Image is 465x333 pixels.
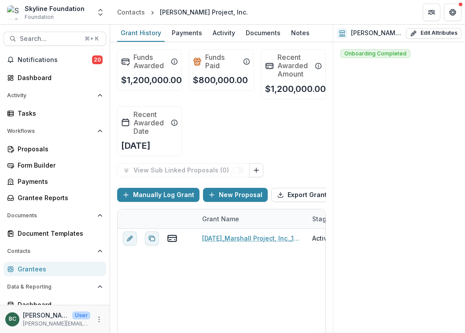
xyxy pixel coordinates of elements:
a: Activity [209,25,239,42]
div: Grant Name [197,214,244,223]
div: Stage [307,209,373,228]
span: Data & Reporting [7,284,94,290]
h2: Funds Paid [205,53,239,70]
button: Link Grants [249,163,263,177]
button: View Sub Linked Proposals (0) [117,163,250,177]
button: Open Data & Reporting [4,280,106,294]
span: Contacts [7,248,94,254]
img: Skyline Foundation [7,5,21,19]
div: Payments [168,26,206,39]
div: Dashboard [18,300,99,309]
p: [DATE] [121,139,151,152]
div: Notes [288,26,313,39]
button: edit [123,231,137,245]
a: Dashboard [4,297,106,312]
div: Contacts [117,7,145,17]
h2: Recent Awarded Date [133,110,167,136]
button: Open Documents [4,209,106,223]
span: Documents [7,212,94,219]
div: Grantees [18,264,99,274]
h2: Recent Awarded Amount [277,53,311,79]
div: Grant History [117,26,165,39]
div: Bettina Chang [9,316,16,322]
div: Skyline Foundation [25,4,85,13]
span: Notifications [18,56,92,64]
h2: [PERSON_NAME] Project, Inc. [351,29,402,37]
button: view-payments [167,233,177,244]
div: Grantee Reports [18,193,99,202]
span: Workflows [7,128,94,134]
button: More [94,314,104,325]
a: Documents [242,25,284,42]
button: Manually Log Grant [117,188,199,202]
p: $1,200,000.00 [121,73,182,87]
div: Tasks [18,109,99,118]
button: Open Activity [4,88,106,102]
button: New Proposal [203,188,268,202]
div: Proposals [18,144,99,154]
a: Notes [288,25,313,42]
button: Search... [4,32,106,46]
button: Get Help [444,4,461,21]
nav: breadcrumb [114,6,251,18]
button: Open entity switcher [94,4,107,21]
p: $1,200,000.00 [265,82,326,95]
div: Payments [18,177,99,186]
p: [PERSON_NAME] [23,311,69,320]
div: Grant Name [197,209,307,228]
span: Search... [20,35,79,43]
div: [PERSON_NAME] Project, Inc. [160,7,248,17]
span: Onboarding Completed [340,49,410,58]
div: Document Templates [18,229,99,238]
span: 20 [92,55,103,64]
p: User [72,311,90,319]
a: Grant History [117,25,165,42]
a: Grantee Reports [4,190,106,205]
a: Document Templates [4,226,106,241]
button: Edit Attributes [406,28,461,39]
p: [PERSON_NAME][EMAIL_ADDRESS][DOMAIN_NAME] [23,320,90,328]
div: Documents [242,26,284,39]
a: Proposals [4,142,106,156]
button: Open Workflows [4,124,106,138]
p: $800,000.00 [193,73,248,87]
h2: Funds Awarded [133,53,167,70]
div: Stage [307,214,336,223]
div: Activity [209,26,239,39]
span: Activity [7,92,94,99]
div: Dashboard [18,73,99,82]
div: Form Builder [18,161,99,170]
a: [DATE]_Marshall Project, Inc._1200000 [202,234,302,243]
button: Open Contacts [4,244,106,258]
a: Grantees [4,262,106,276]
a: Dashboard [4,70,106,85]
a: Tasks [4,106,106,121]
button: Duplicate proposal [145,231,159,245]
a: Payments [168,25,206,42]
button: Export Grant History [271,188,356,202]
button: Partners [423,4,440,21]
button: Notifications20 [4,53,106,67]
a: Contacts [114,6,148,18]
p: View Sub Linked Proposals ( 0 ) [133,167,232,174]
span: Foundation [25,13,54,21]
div: Active Grant [312,234,350,243]
div: ⌘ + K [83,34,100,44]
a: Payments [4,174,106,189]
a: Form Builder [4,158,106,172]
